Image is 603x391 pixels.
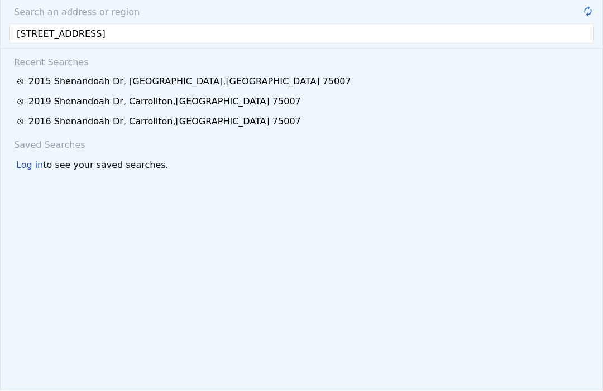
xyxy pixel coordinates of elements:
[16,159,43,172] div: Log in
[28,115,301,129] div: 2016 Shenandoah Dr , Carrollton , [GEOGRAPHIC_DATA] 75007
[43,159,168,172] span: to see your saved searches.
[28,75,351,89] div: 2015 Shenandoah Dr , [GEOGRAPHIC_DATA] , [GEOGRAPHIC_DATA] 75007
[16,115,590,129] a: 2016 Shenandoah Dr, Carrollton,[GEOGRAPHIC_DATA] 75007
[9,132,594,155] div: Saved Searches
[16,75,590,89] a: 2015 Shenandoah Dr, [GEOGRAPHIC_DATA],[GEOGRAPHIC_DATA] 75007
[5,6,140,20] span: Search an address or region
[16,95,590,109] a: 2019 Shenandoah Dr, Carrollton,[GEOGRAPHIC_DATA] 75007
[9,50,594,72] div: Recent Searches
[28,95,301,109] div: 2019 Shenandoah Dr , Carrollton , [GEOGRAPHIC_DATA] 75007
